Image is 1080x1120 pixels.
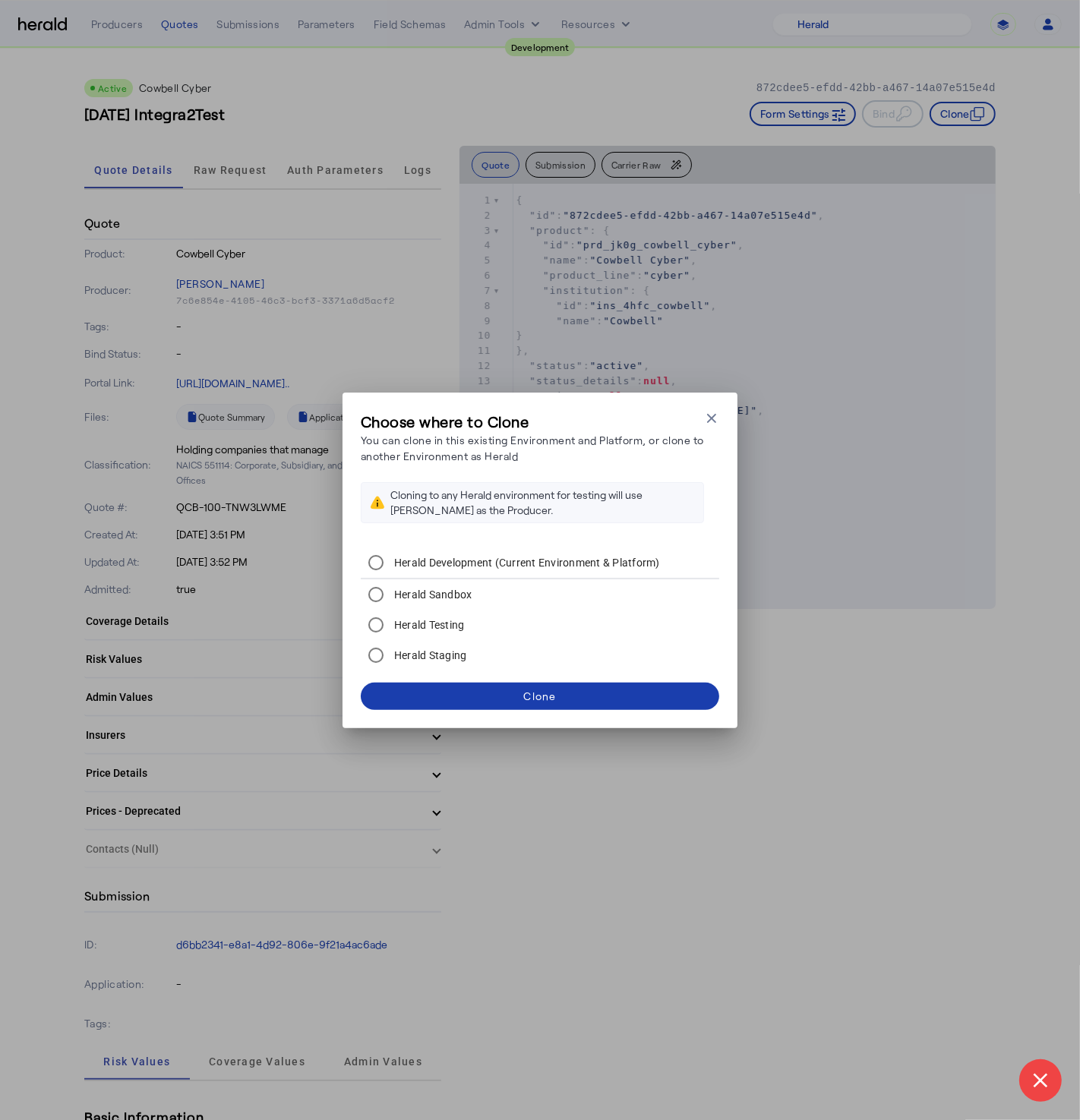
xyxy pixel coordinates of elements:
[390,487,694,518] div: Cloning to any Herald environment for testing will use [PERSON_NAME] as the Producer.
[391,555,660,570] label: Herald Development (Current Environment & Platform)
[391,587,472,602] label: Herald Sandbox
[391,617,465,633] label: Herald Testing
[361,432,704,464] p: You can clone in this existing Environment and Platform, or clone to another Environment as Herald
[361,411,704,432] h3: Choose where to Clone
[361,683,719,710] button: Clone
[523,688,556,704] div: Clone
[391,648,467,663] label: Herald Staging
